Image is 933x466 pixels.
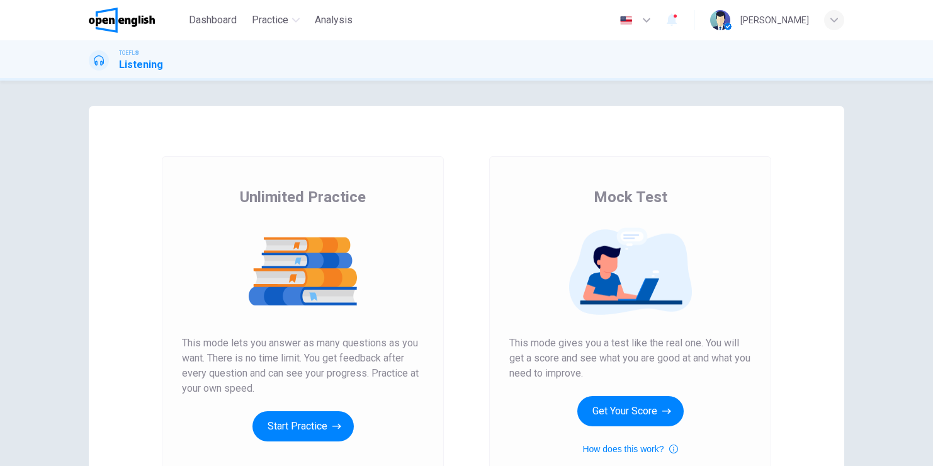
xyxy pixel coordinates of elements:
[247,9,305,31] button: Practice
[582,441,677,457] button: How does this work?
[119,57,163,72] h1: Listening
[618,16,634,25] img: en
[119,48,139,57] span: TOEFL®
[240,187,366,207] span: Unlimited Practice
[740,13,809,28] div: [PERSON_NAME]
[594,187,667,207] span: Mock Test
[315,13,353,28] span: Analysis
[310,9,358,31] button: Analysis
[89,8,155,33] img: OpenEnglish logo
[182,336,424,396] span: This mode lets you answer as many questions as you want. There is no time limit. You get feedback...
[509,336,751,381] span: This mode gives you a test like the real one. You will get a score and see what you are good at a...
[252,13,288,28] span: Practice
[252,411,354,441] button: Start Practice
[710,10,730,30] img: Profile picture
[577,396,684,426] button: Get Your Score
[189,13,237,28] span: Dashboard
[184,9,242,31] button: Dashboard
[89,8,184,33] a: OpenEnglish logo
